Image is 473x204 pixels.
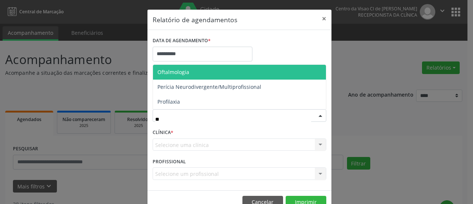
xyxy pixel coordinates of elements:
button: Close [317,10,331,28]
h5: Relatório de agendamentos [153,15,237,24]
label: PROFISSIONAL [153,156,186,167]
span: Profilaxia [157,98,180,105]
label: DATA DE AGENDAMENTO [153,35,211,47]
label: CLÍNICA [153,127,173,138]
span: Oftalmologia [157,68,189,76]
span: Perícia Neurodivergente/Multiprofissional [157,83,261,90]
